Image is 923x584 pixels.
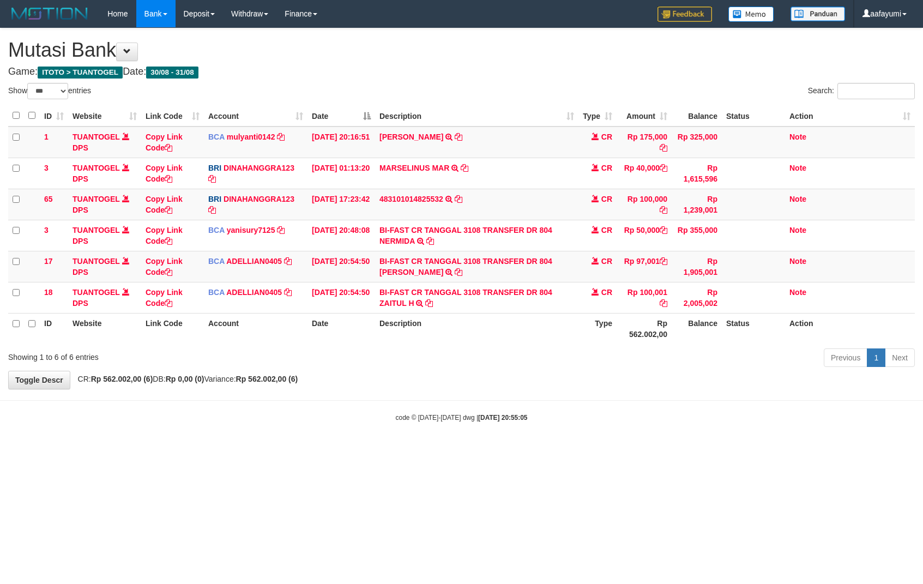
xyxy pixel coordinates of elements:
[601,226,612,234] span: CR
[789,195,806,203] a: Note
[660,226,667,234] a: Copy Rp 50,000 to clipboard
[277,226,285,234] a: Copy yanisury7125 to clipboard
[789,164,806,172] a: Note
[27,83,68,99] select: Showentries
[867,348,885,367] a: 1
[208,257,225,266] span: BCA
[728,7,774,22] img: Button%20Memo.svg
[426,237,434,245] a: Copy BI-FAST CR TANGGAL 3108 TRANSFER DR 804 NERMIDA to clipboard
[8,5,91,22] img: MOTION_logo.png
[166,375,204,383] strong: Rp 0,00 (0)
[224,164,294,172] a: DINAHANGGRA123
[146,288,183,308] a: Copy Link Code
[141,105,204,127] th: Link Code: activate to sort column ascending
[375,313,578,344] th: Description
[617,105,672,127] th: Amount: activate to sort column ascending
[68,127,141,158] td: DPS
[227,133,275,141] a: mulyanti0142
[785,105,915,127] th: Action: activate to sort column ascending
[73,133,120,141] a: TUANTOGEL
[601,257,612,266] span: CR
[44,133,49,141] span: 1
[73,195,120,203] a: TUANTOGEL
[837,83,915,99] input: Search:
[8,39,915,61] h1: Mutasi Bank
[224,195,294,203] a: DINAHANGGRA123
[146,226,183,245] a: Copy Link Code
[204,313,307,344] th: Account
[396,414,528,422] small: code © [DATE]-[DATE] dwg |
[672,158,722,189] td: Rp 1,615,596
[455,268,462,276] a: Copy BI-FAST CR TANGGAL 3108 TRANSFER DR 804 M. BAHARUDIN RIZKI to clipboard
[146,257,183,276] a: Copy Link Code
[379,133,443,141] a: [PERSON_NAME]
[601,164,612,172] span: CR
[226,288,282,297] a: ADELLIAN0405
[791,7,845,21] img: panduan.png
[307,105,375,127] th: Date: activate to sort column descending
[141,313,204,344] th: Link Code
[672,313,722,344] th: Balance
[204,105,307,127] th: Account: activate to sort column ascending
[8,347,376,363] div: Showing 1 to 6 of 6 entries
[789,226,806,234] a: Note
[227,226,275,234] a: yanisury7125
[146,133,183,152] a: Copy Link Code
[40,313,68,344] th: ID
[68,158,141,189] td: DPS
[617,220,672,251] td: Rp 50,000
[307,189,375,220] td: [DATE] 17:23:42
[38,67,123,79] span: ITOTO > TUANTOGEL
[68,282,141,313] td: DPS
[455,133,462,141] a: Copy JAJA JAHURI to clipboard
[68,220,141,251] td: DPS
[277,133,285,141] a: Copy mulyanti0142 to clipboard
[44,226,49,234] span: 3
[617,251,672,282] td: Rp 97,001
[73,288,120,297] a: TUANTOGEL
[617,158,672,189] td: Rp 40,000
[617,282,672,313] td: Rp 100,001
[68,313,141,344] th: Website
[478,414,527,422] strong: [DATE] 20:55:05
[73,164,120,172] a: TUANTOGEL
[375,105,578,127] th: Description: activate to sort column ascending
[617,127,672,158] td: Rp 175,000
[73,257,120,266] a: TUANTOGEL
[660,164,667,172] a: Copy Rp 40,000 to clipboard
[44,195,53,203] span: 65
[672,220,722,251] td: Rp 355,000
[660,257,667,266] a: Copy Rp 97,001 to clipboard
[379,164,449,172] a: MARSELINUS MAR
[44,288,53,297] span: 18
[379,257,552,276] a: BI-FAST CR TANGGAL 3108 TRANSFER DR 804 [PERSON_NAME]
[8,371,70,389] a: Toggle Descr
[44,257,53,266] span: 17
[208,164,221,172] span: BRI
[657,7,712,22] img: Feedback.jpg
[425,299,433,308] a: Copy BI-FAST CR TANGGAL 3108 TRANSFER DR 804 ZAITUL H to clipboard
[601,288,612,297] span: CR
[208,226,225,234] span: BCA
[660,299,667,308] a: Copy Rp 100,001 to clipboard
[44,164,49,172] span: 3
[68,189,141,220] td: DPS
[789,288,806,297] a: Note
[8,67,915,77] h4: Game: Date:
[146,67,198,79] span: 30/08 - 31/08
[208,174,216,183] a: Copy DINAHANGGRA123 to clipboard
[461,164,468,172] a: Copy MARSELINUS MAR to clipboard
[672,282,722,313] td: Rp 2,005,002
[379,195,443,203] a: 483101014825532
[789,133,806,141] a: Note
[672,105,722,127] th: Balance
[672,189,722,220] td: Rp 1,239,001
[307,158,375,189] td: [DATE] 01:13:20
[40,105,68,127] th: ID: activate to sort column ascending
[146,195,183,214] a: Copy Link Code
[785,313,915,344] th: Action
[68,251,141,282] td: DPS
[660,206,667,214] a: Copy Rp 100,000 to clipboard
[660,143,667,152] a: Copy Rp 175,000 to clipboard
[379,288,552,308] a: BI-FAST CR TANGGAL 3108 TRANSFER DR 804 ZAITUL H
